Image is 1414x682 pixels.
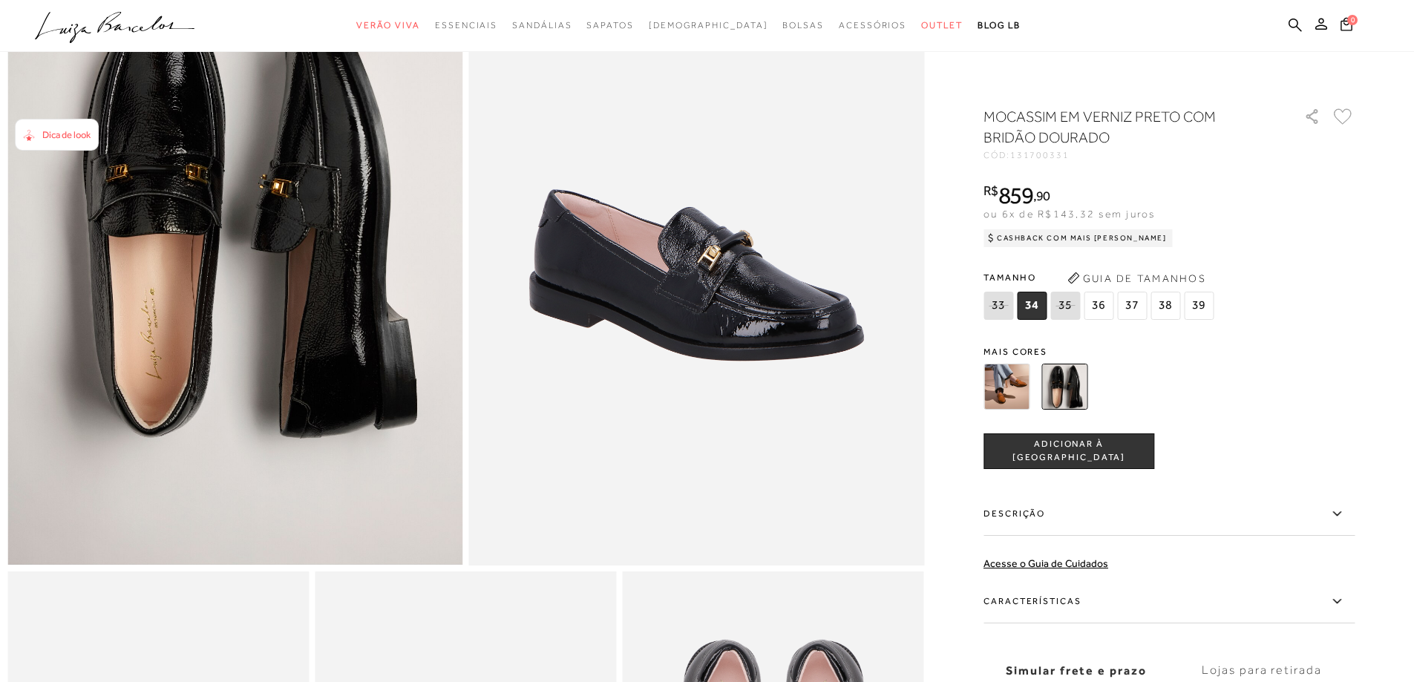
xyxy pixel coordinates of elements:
h1: MOCASSIM EM VERNIZ PRETO COM BRIDÃO DOURADO [983,106,1262,148]
span: 35 [1050,292,1080,320]
span: Sapatos [586,20,633,30]
label: Descrição [983,493,1355,536]
img: MOCASSIM EM VERNIZ PRETO COM BRIDÃO DOURADO [1041,364,1087,410]
a: BLOG LB [978,12,1021,39]
a: categoryNavScreenReaderText [782,12,824,39]
span: Bolsas [782,20,824,30]
a: noSubCategoriesText [649,12,768,39]
span: Sandálias [512,20,572,30]
span: 37 [1117,292,1147,320]
span: [DEMOGRAPHIC_DATA] [649,20,768,30]
span: 39 [1184,292,1214,320]
span: BLOG LB [978,20,1021,30]
span: Outlet [921,20,963,30]
span: 90 [1036,188,1050,203]
span: 131700331 [1010,150,1070,160]
i: R$ [983,184,998,197]
span: Mais cores [983,347,1355,356]
div: Cashback com Mais [PERSON_NAME] [983,229,1173,247]
i: , [1033,189,1050,203]
a: categoryNavScreenReaderText [356,12,420,39]
a: categoryNavScreenReaderText [512,12,572,39]
span: 38 [1150,292,1180,320]
span: 859 [998,182,1033,209]
span: Dica de look [42,129,91,140]
button: Guia de Tamanhos [1062,266,1211,290]
span: 34 [1017,292,1047,320]
a: categoryNavScreenReaderText [839,12,906,39]
span: Tamanho [983,266,1217,289]
img: MOCASSIM EM VERNIZ CARAMELO COM BRIDÃO DOURADO [983,364,1030,410]
a: categoryNavScreenReaderText [586,12,633,39]
div: CÓD: [983,151,1280,160]
a: categoryNavScreenReaderText [435,12,497,39]
label: Características [983,580,1355,623]
span: 33 [983,292,1013,320]
span: ADICIONAR À [GEOGRAPHIC_DATA] [984,438,1153,464]
span: Essenciais [435,20,497,30]
button: ADICIONAR À [GEOGRAPHIC_DATA] [983,433,1154,469]
span: Verão Viva [356,20,420,30]
span: Acessórios [839,20,906,30]
a: Acesse o Guia de Cuidados [983,557,1108,569]
span: ou 6x de R$143,32 sem juros [983,208,1155,220]
a: categoryNavScreenReaderText [921,12,963,39]
span: 36 [1084,292,1113,320]
span: 0 [1347,15,1358,25]
button: 0 [1336,16,1357,36]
